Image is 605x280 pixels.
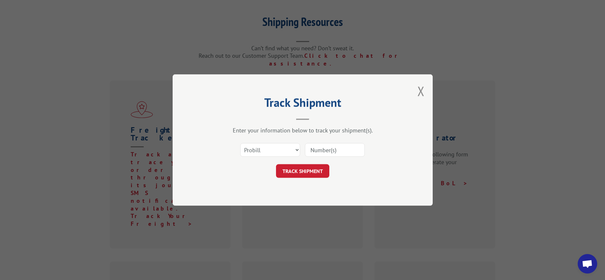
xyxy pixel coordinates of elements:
[276,164,329,178] button: TRACK SHIPMENT
[305,143,365,157] input: Number(s)
[205,127,400,134] div: Enter your information below to track your shipment(s).
[205,98,400,110] h2: Track Shipment
[417,82,425,100] button: Close modal
[578,254,597,274] a: Open chat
